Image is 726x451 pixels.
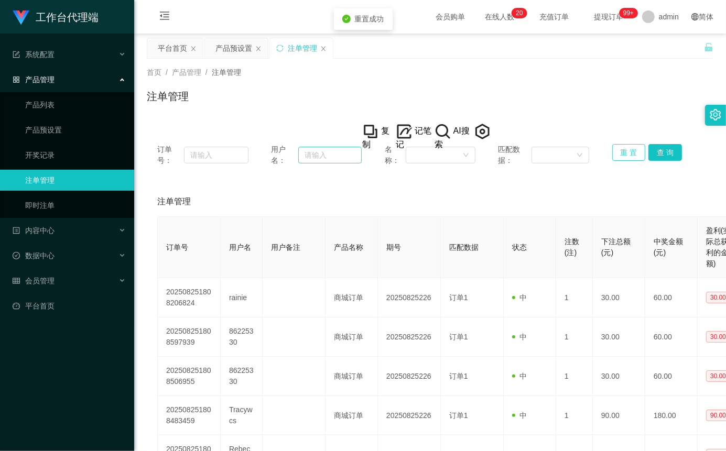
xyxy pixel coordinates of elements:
span: 记笔记 [396,126,431,149]
a: 即时注单 [25,195,126,216]
i: 图标: form [13,51,20,58]
span: 订单1 [449,293,468,302]
div: 注单管理 [288,38,317,58]
span: 中 [512,333,527,341]
td: 30.00 [593,357,645,396]
i: 图标: sync [276,45,284,52]
h1: 工作台代理端 [36,1,99,34]
td: 202508251808597939 [158,317,221,357]
td: 86225330 [221,317,263,357]
a: 工作台代理端 [13,13,99,21]
td: 60.00 [645,357,698,396]
span: 充值订单 [534,13,574,20]
td: 商城订单 [326,357,378,396]
button: 查 询 [648,144,682,161]
td: 1 [556,317,593,357]
td: 86225330 [221,357,263,396]
td: 20250825226 [378,317,441,357]
span: 会员管理 [13,277,55,285]
input: 请输入 [298,147,362,163]
td: 1 [556,357,593,396]
span: 提现订单 [589,13,629,20]
i: 图标: setting [710,109,721,120]
span: 状态 [512,243,527,251]
td: 90.00 [593,396,645,435]
td: 60.00 [645,317,698,357]
span: 首页 [147,68,161,76]
span: 中 [512,372,527,380]
span: 产品名称 [334,243,363,251]
a: 产品预设置 [25,119,126,140]
td: 商城订单 [326,278,378,317]
td: 20250825226 [378,278,441,317]
span: 订单1 [449,372,468,380]
i: 图标: appstore-o [13,76,20,83]
i: 图标: unlock [704,42,713,52]
i: 图标: close [320,46,327,52]
img: note_menu_logo_v2.png [396,123,413,140]
span: 订单号： [157,144,184,166]
span: / [166,68,168,76]
span: 数据中心 [13,251,55,260]
td: 30.00 [593,278,645,317]
a: 图标: dashboard平台首页 [13,295,126,316]
input: 请输入 [184,147,248,163]
td: 1 [556,396,593,435]
span: 注数(注) [565,237,579,257]
span: 产品管理 [172,68,201,76]
span: 在线人数 [480,13,519,20]
i: 图标: close [255,46,262,52]
span: 注单管理 [212,68,241,76]
span: 重置成功 [355,15,384,23]
i: 图标: table [13,277,20,284]
i: 图标: down [577,152,583,159]
i: icon: check-circle [342,15,351,23]
sup: 973 [619,8,638,18]
td: 1 [556,278,593,317]
td: 202508251808206824 [158,278,221,317]
p: 0 [519,8,523,18]
span: 中奖金额(元) [654,237,683,257]
span: 中 [512,411,527,420]
a: 开奖记录 [25,145,126,166]
span: 匹配数据： [499,144,532,166]
span: 系统配置 [13,50,55,59]
td: 60.00 [645,278,698,317]
td: 商城订单 [326,396,378,435]
td: 180.00 [645,396,698,435]
span: 匹配数据 [449,243,479,251]
span: 中 [512,293,527,302]
i: 图标: global [691,13,699,20]
h1: 注单管理 [147,89,189,104]
i: 图标: close [190,46,197,52]
img: logo.9652507e.png [13,10,29,25]
i: 图标: menu-fold [147,1,182,34]
sup: 20 [512,8,527,18]
a: 产品列表 [25,94,126,115]
span: 用户备注 [271,243,300,251]
i: 图标: profile [13,227,20,234]
img: hH46hMuwJzBHKAAAAAElFTkSuQmCC [435,123,451,140]
div: 产品预设置 [215,38,252,58]
span: 名称： [385,144,406,166]
span: / [205,68,208,76]
td: 202508251808506955 [158,357,221,396]
td: 20250825226 [378,396,441,435]
span: 产品管理 [13,75,55,84]
span: 下注总额(元) [601,237,631,257]
td: 202508251808483459 [158,396,221,435]
span: 用户名： [271,144,298,166]
td: Tracywcs [221,396,263,435]
span: 订单1 [449,333,468,341]
span: 期号 [386,243,401,251]
i: 图标: check-circle-o [13,252,20,259]
img: AivEMIV8KsPvPPD9SxUql4SH8QqllF07RjqtXqV5ygdJe4UlMEr3zb7XZL+lAGNfV6vZfL5R4VAYnRBZUUEhoFNTJsoqO0CbC... [473,123,491,140]
div: 平台首页 [158,38,187,58]
span: 订单1 [449,411,468,420]
span: 复制 [362,126,389,149]
td: rainie [221,278,263,317]
span: 内容中心 [13,226,55,235]
button: 重 置 [612,144,646,161]
td: 20250825226 [378,357,441,396]
p: 2 [516,8,519,18]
